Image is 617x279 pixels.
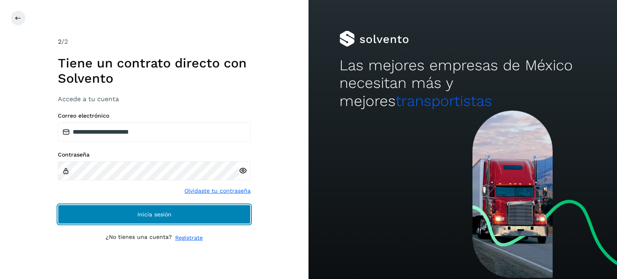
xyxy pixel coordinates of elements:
a: Olvidaste tu contraseña [184,187,251,195]
span: Inicia sesión [137,212,172,217]
a: Regístrate [175,234,203,242]
label: Correo electrónico [58,112,251,119]
p: ¿No tienes una cuenta? [106,234,172,242]
span: 2 [58,38,61,45]
button: Inicia sesión [58,205,251,224]
label: Contraseña [58,151,251,158]
h1: Tiene un contrato directo con Solvento [58,55,251,86]
h3: Accede a tu cuenta [58,95,251,103]
span: transportistas [396,92,492,110]
div: /2 [58,37,251,47]
h2: Las mejores empresas de México necesitan más y mejores [339,57,586,110]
